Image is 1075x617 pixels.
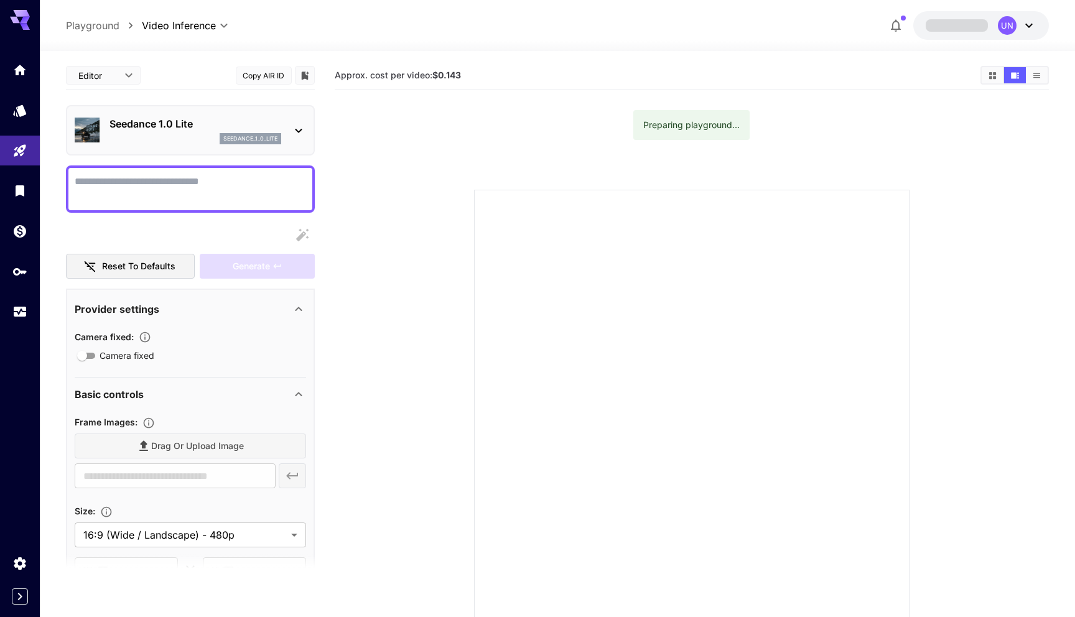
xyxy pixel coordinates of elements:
[223,134,277,143] p: seedance_1_0_lite
[75,294,306,324] div: Provider settings
[75,417,137,427] span: Frame Images :
[78,69,117,82] span: Editor
[12,555,27,571] div: Settings
[12,103,27,118] div: Models
[236,67,292,85] button: Copy AIR ID
[12,223,27,239] div: Wallet
[12,588,28,605] button: Expand sidebar
[66,254,195,279] button: Reset to defaults
[75,302,159,317] p: Provider settings
[12,183,27,198] div: Library
[982,67,1003,83] button: Show videos in grid view
[432,70,461,80] b: $0.143
[12,62,27,78] div: Home
[12,143,27,159] div: Playground
[95,506,118,518] button: Adjust the dimensions of the generated image by specifying its width and height in pixels, or sel...
[75,506,95,516] span: Size :
[1004,67,1026,83] button: Show videos in video view
[142,18,216,33] span: Video Inference
[83,527,286,542] span: 16:9 (Wide / Landscape) - 480p
[100,349,154,362] span: Camera fixed
[66,18,142,33] nav: breadcrumb
[137,417,160,429] button: Upload frame images.
[75,379,306,409] div: Basic controls
[643,114,740,136] div: Preparing playground...
[913,11,1049,40] button: UN
[109,116,281,131] p: Seedance 1.0 Lite
[12,264,27,279] div: API Keys
[335,70,461,80] span: Approx. cost per video:
[75,387,144,402] p: Basic controls
[66,18,119,33] a: Playground
[1026,67,1048,83] button: Show videos in list view
[75,332,134,342] span: Camera fixed :
[980,66,1049,85] div: Show videos in grid viewShow videos in video viewShow videos in list view
[75,111,306,149] div: Seedance 1.0 Liteseedance_1_0_lite
[299,68,310,83] button: Add to library
[12,304,27,320] div: Usage
[998,16,1017,35] div: UN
